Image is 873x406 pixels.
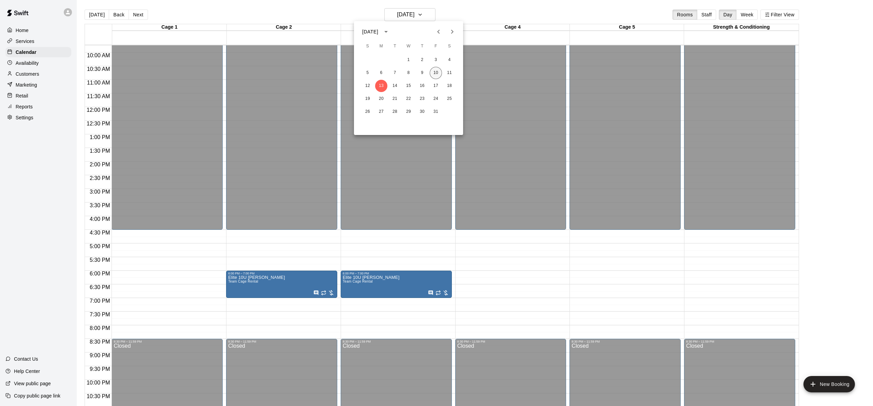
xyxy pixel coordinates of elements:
button: 10 [430,67,442,79]
button: 16 [416,80,428,92]
span: Friday [430,40,442,53]
button: 22 [402,93,415,105]
button: 21 [389,93,401,105]
button: Previous month [432,25,445,39]
span: Saturday [443,40,456,53]
button: 25 [443,93,456,105]
button: 11 [443,67,456,79]
button: 7 [389,67,401,79]
button: 19 [361,93,374,105]
span: Tuesday [389,40,401,53]
button: 4 [443,54,456,66]
button: 18 [443,80,456,92]
span: Sunday [361,40,374,53]
button: 14 [389,80,401,92]
button: 26 [361,106,374,118]
button: 23 [416,93,428,105]
span: Monday [375,40,387,53]
button: calendar view is open, switch to year view [380,26,392,37]
button: Next month [445,25,459,39]
span: Wednesday [402,40,415,53]
button: 17 [430,80,442,92]
button: 30 [416,106,428,118]
button: 27 [375,106,387,118]
button: 6 [375,67,387,79]
button: 28 [389,106,401,118]
div: [DATE] [362,28,378,35]
button: 5 [361,67,374,79]
button: 20 [375,93,387,105]
button: 3 [430,54,442,66]
button: 9 [416,67,428,79]
span: Thursday [416,40,428,53]
button: 1 [402,54,415,66]
button: 2 [416,54,428,66]
button: 24 [430,93,442,105]
button: 31 [430,106,442,118]
button: 13 [375,80,387,92]
button: 15 [402,80,415,92]
button: 8 [402,67,415,79]
button: 12 [361,80,374,92]
button: 29 [402,106,415,118]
